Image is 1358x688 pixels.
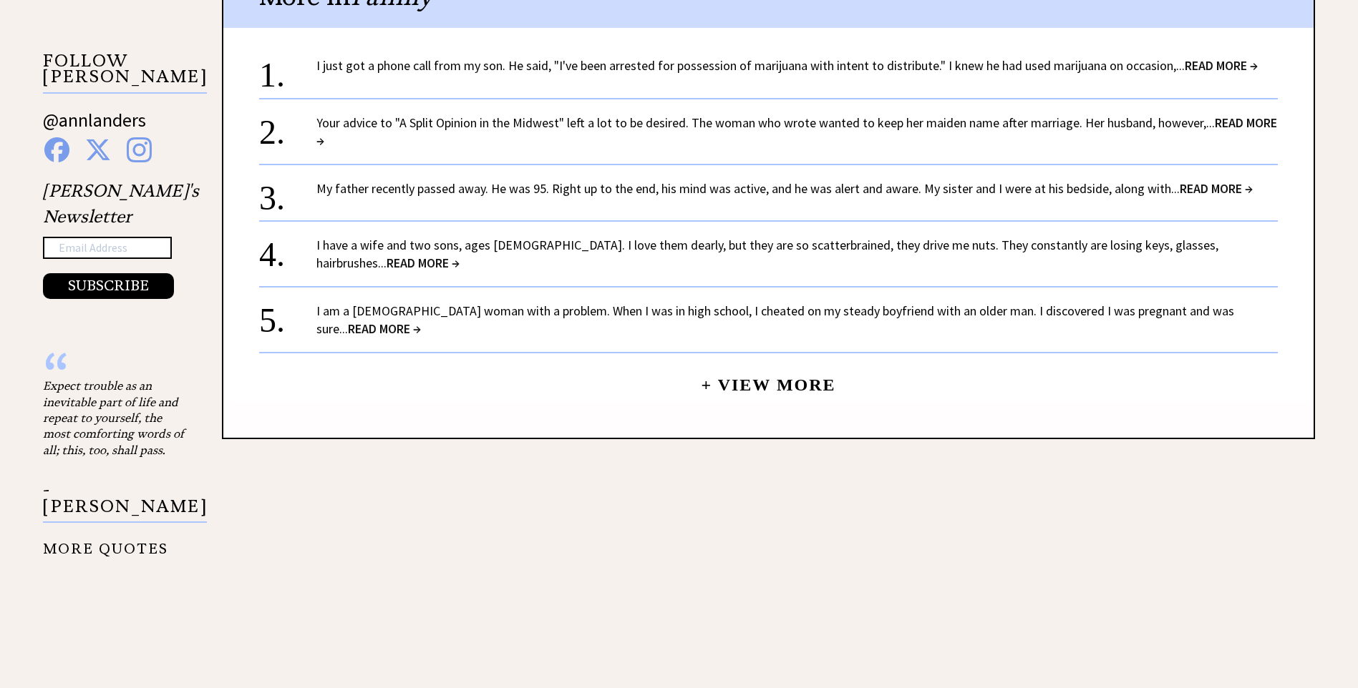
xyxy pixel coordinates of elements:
[316,114,1277,149] a: Your advice to "A Split Opinion in the Midwest" left a lot to be desired. The woman who wrote wan...
[701,363,835,394] a: + View More
[316,303,1234,337] a: I am a [DEMOGRAPHIC_DATA] woman with a problem. When I was in high school, I cheated on my steady...
[316,180,1253,197] a: My father recently passed away. He was 95. Right up to the end, his mind was active, and he was a...
[316,237,1218,271] a: I have a wife and two sons, ages [DEMOGRAPHIC_DATA]. I love them dearly, but they are so scatterb...
[43,108,146,146] a: @annlanders
[259,114,316,140] div: 2.
[316,114,1277,149] span: READ MORE →
[259,302,316,328] div: 5.
[43,482,207,523] p: - [PERSON_NAME]
[259,56,316,83] div: 1.
[85,137,111,162] img: x%20blue.png
[44,137,69,162] img: facebook%20blue.png
[1180,180,1253,197] span: READ MORE →
[43,529,168,557] a: MORE QUOTES
[43,178,199,300] div: [PERSON_NAME]'s Newsletter
[387,255,460,271] span: READ MORE →
[43,53,207,94] p: FOLLOW [PERSON_NAME]
[43,363,186,378] div: “
[127,137,152,162] img: instagram%20blue.png
[348,320,421,337] span: READ MORE →
[43,273,174,299] button: SUBSCRIBE
[43,237,172,260] input: Email Address
[259,180,316,206] div: 3.
[43,378,186,458] div: Expect trouble as an inevitable part of life and repeat to yourself, the most comforting words of...
[1185,57,1258,74] span: READ MORE →
[259,236,316,262] div: 4.
[316,57,1258,74] a: I just got a phone call from my son. He said, "I've been arrested for possession of marijuana wit...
